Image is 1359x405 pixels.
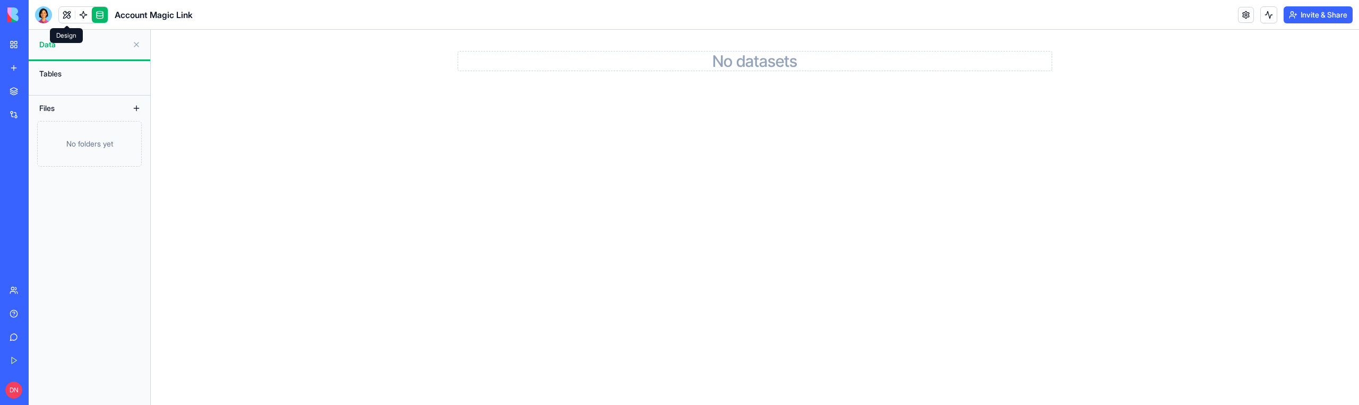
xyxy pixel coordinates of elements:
[115,8,193,21] span: Account Magic Link
[1284,6,1353,23] button: Invite & Share
[5,382,22,399] span: DN
[458,51,1052,71] h2: No datasets
[39,39,128,50] span: Data
[50,28,83,43] div: Design
[34,65,145,82] div: Tables
[34,100,119,117] div: Files
[37,121,142,167] div: No folders yet
[29,121,150,167] a: No folders yet
[7,7,73,22] img: logo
